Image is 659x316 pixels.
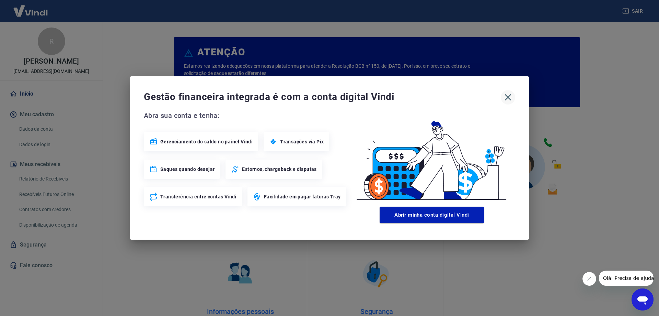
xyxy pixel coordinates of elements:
[144,90,501,104] span: Gestão financeira integrada é com a conta digital Vindi
[160,138,253,145] span: Gerenciamento do saldo no painel Vindi
[160,193,236,200] span: Transferência entre contas Vindi
[242,166,316,173] span: Estornos, chargeback e disputas
[160,166,215,173] span: Saques quando desejar
[599,271,654,286] iframe: Mensagem da empresa
[348,110,515,204] img: Good Billing
[280,138,324,145] span: Transações via Pix
[264,193,341,200] span: Facilidade em pagar faturas Tray
[4,5,58,10] span: Olá! Precisa de ajuda?
[380,207,484,223] button: Abrir minha conta digital Vindi
[582,272,596,286] iframe: Fechar mensagem
[632,288,654,310] iframe: Botão para abrir a janela de mensagens
[144,110,348,121] span: Abra sua conta e tenha:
